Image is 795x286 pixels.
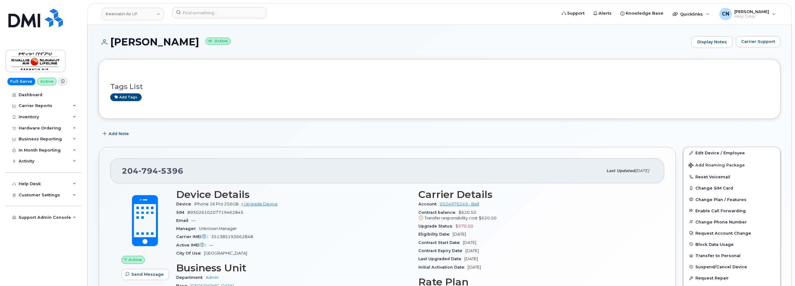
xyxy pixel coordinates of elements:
[176,218,191,223] span: Email
[109,131,129,137] span: Add Note
[689,163,745,169] span: Add Roaming Package
[684,171,780,182] button: Reset Voicemail
[205,38,231,45] small: Active
[176,226,199,231] span: Manager
[684,205,780,216] button: Enable Call Forwarding
[176,189,411,200] h3: Device Details
[684,250,780,261] button: Transfer to Personal
[199,226,237,231] span: Unknown Manager
[121,269,169,280] button: Send Message
[455,224,473,228] span: $570.50
[418,240,463,245] span: Contract Start Date
[176,202,194,206] span: Device
[191,218,195,223] span: —
[684,272,780,284] button: Request Repair
[187,210,243,215] span: 89302610207719462845
[176,234,211,239] span: Carrier IMEI
[418,224,455,228] span: Upgrade Status
[241,202,278,206] a: + Upgrade Device
[176,243,209,247] span: Active IMEI
[464,256,478,261] span: [DATE]
[768,259,790,281] iframe: Messenger Launcher
[176,262,411,274] h3: Business Unit
[99,36,688,47] h1: [PERSON_NAME]
[425,216,477,220] span: Transfer responsibility cost
[741,39,775,45] span: Carrier Support
[99,128,134,139] button: Add Note
[122,166,183,176] span: 204
[463,240,476,245] span: [DATE]
[418,189,653,200] h3: Carrier Details
[465,248,479,253] span: [DATE]
[158,166,183,176] span: 5396
[684,261,780,272] button: Suspend/Cancel Device
[206,275,219,280] a: Admin
[131,271,164,277] span: Send Message
[418,248,465,253] span: Contract Expiry Date
[418,265,468,270] span: Initial Activation Date
[194,202,239,206] span: iPhone 16 Pro 256GB
[695,197,746,202] span: Change Plan / Features
[695,208,746,213] span: Enable Call Forwarding
[684,216,780,227] button: Change Phone Number
[209,243,213,247] span: —
[176,210,187,215] span: SIM
[606,168,635,173] span: Last updated
[110,83,769,91] h3: Tags List
[684,227,780,239] button: Request Account Change
[684,194,780,205] button: Change Plan / Features
[418,232,453,237] span: Eligibility Date
[691,36,733,48] a: Display Notes
[736,36,780,47] button: Carrier Support
[453,232,466,237] span: [DATE]
[468,265,481,270] span: [DATE]
[129,257,142,263] span: Active
[635,168,649,173] span: [DATE]
[684,182,780,194] button: Change SIM Card
[139,166,158,176] span: 794
[110,93,142,101] a: Add tags
[418,256,464,261] span: Last Upgraded Date
[684,239,780,250] button: Block Data Usage
[418,210,653,221] span: $620.50
[440,202,479,206] a: 0524976249 - Bell
[695,265,747,269] span: Suspend/Cancel Device
[176,251,204,256] span: City Of Use
[479,216,496,220] span: $620.50
[211,234,253,239] span: 351385193662848
[204,251,247,256] span: [GEOGRAPHIC_DATA]
[418,202,440,206] span: Account
[684,147,780,158] a: Edit Device / Employee
[684,158,780,171] button: Add Roaming Package
[418,210,459,215] span: Contract balance
[176,275,206,280] span: Department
